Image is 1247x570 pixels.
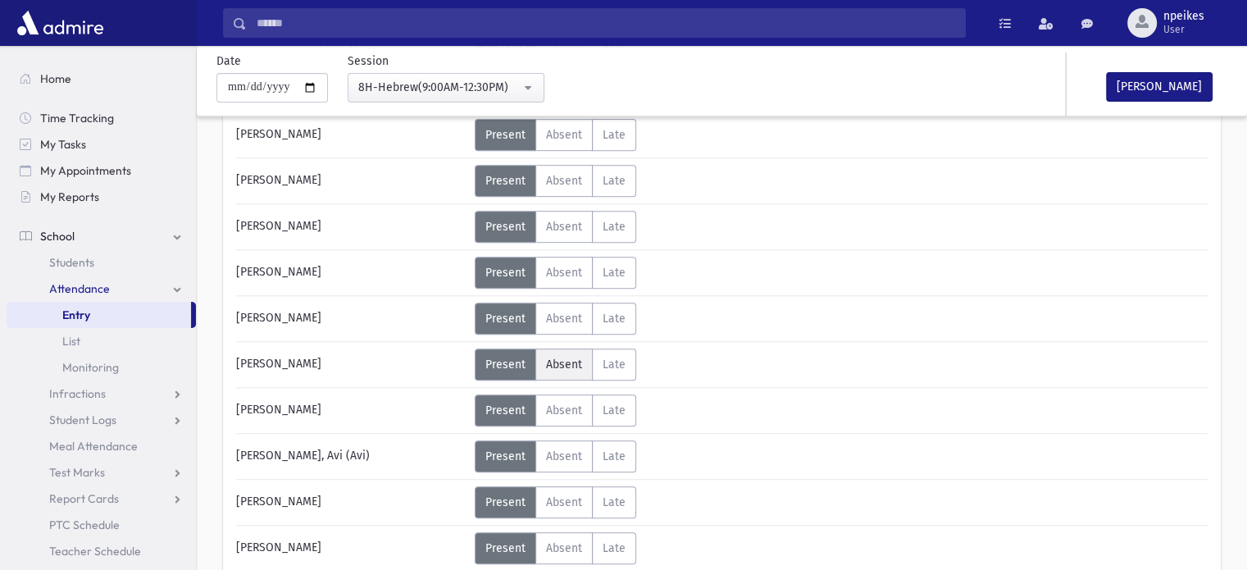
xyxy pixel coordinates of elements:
[485,266,526,280] span: Present
[1106,72,1213,102] button: [PERSON_NAME]
[475,532,636,564] div: AttTypes
[7,512,196,538] a: PTC Schedule
[40,189,99,204] span: My Reports
[7,354,196,381] a: Monitoring
[216,52,241,70] label: Date
[7,328,196,354] a: List
[228,532,475,564] div: [PERSON_NAME]
[475,486,636,518] div: AttTypes
[603,220,626,234] span: Late
[485,312,526,326] span: Present
[228,440,475,472] div: [PERSON_NAME], Avi (Avi)
[7,276,196,302] a: Attendance
[228,257,475,289] div: [PERSON_NAME]
[603,174,626,188] span: Late
[40,137,86,152] span: My Tasks
[7,223,196,249] a: School
[7,249,196,276] a: Students
[485,174,526,188] span: Present
[475,303,636,335] div: AttTypes
[40,111,114,125] span: Time Tracking
[7,157,196,184] a: My Appointments
[13,7,107,39] img: AdmirePro
[475,211,636,243] div: AttTypes
[603,404,626,417] span: Late
[228,165,475,197] div: [PERSON_NAME]
[228,303,475,335] div: [PERSON_NAME]
[7,66,196,92] a: Home
[546,541,582,555] span: Absent
[62,360,119,375] span: Monitoring
[485,404,526,417] span: Present
[475,394,636,426] div: AttTypes
[49,544,141,559] span: Teacher Schedule
[49,491,119,506] span: Report Cards
[603,358,626,372] span: Late
[7,459,196,486] a: Test Marks
[40,163,131,178] span: My Appointments
[475,165,636,197] div: AttTypes
[7,381,196,407] a: Infractions
[49,439,138,454] span: Meal Attendance
[485,220,526,234] span: Present
[358,79,521,96] div: 8H-Hebrew(9:00AM-12:30PM)
[7,433,196,459] a: Meal Attendance
[40,71,71,86] span: Home
[7,538,196,564] a: Teacher Schedule
[603,128,626,142] span: Late
[49,255,94,270] span: Students
[49,413,116,427] span: Student Logs
[62,334,80,349] span: List
[7,184,196,210] a: My Reports
[7,105,196,131] a: Time Tracking
[228,211,475,243] div: [PERSON_NAME]
[485,541,526,555] span: Present
[603,541,626,555] span: Late
[546,174,582,188] span: Absent
[475,119,636,151] div: AttTypes
[7,131,196,157] a: My Tasks
[546,128,582,142] span: Absent
[348,73,544,103] button: 8H-Hebrew(9:00AM-12:30PM)
[348,52,389,70] label: Session
[546,449,582,463] span: Absent
[546,358,582,372] span: Absent
[485,358,526,372] span: Present
[228,119,475,151] div: [PERSON_NAME]
[228,349,475,381] div: [PERSON_NAME]
[485,495,526,509] span: Present
[546,312,582,326] span: Absent
[228,486,475,518] div: [PERSON_NAME]
[49,386,106,401] span: Infractions
[7,407,196,433] a: Student Logs
[7,486,196,512] a: Report Cards
[475,349,636,381] div: AttTypes
[546,220,582,234] span: Absent
[7,302,191,328] a: Entry
[475,440,636,472] div: AttTypes
[475,257,636,289] div: AttTypes
[49,518,120,532] span: PTC Schedule
[546,404,582,417] span: Absent
[603,312,626,326] span: Late
[603,495,626,509] span: Late
[485,449,526,463] span: Present
[62,308,90,322] span: Entry
[546,266,582,280] span: Absent
[247,8,965,38] input: Search
[228,394,475,426] div: [PERSON_NAME]
[1163,23,1204,36] span: User
[546,495,582,509] span: Absent
[49,465,105,480] span: Test Marks
[40,229,75,244] span: School
[49,281,110,296] span: Attendance
[485,128,526,142] span: Present
[1163,10,1204,23] span: npeikes
[603,449,626,463] span: Late
[603,266,626,280] span: Late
